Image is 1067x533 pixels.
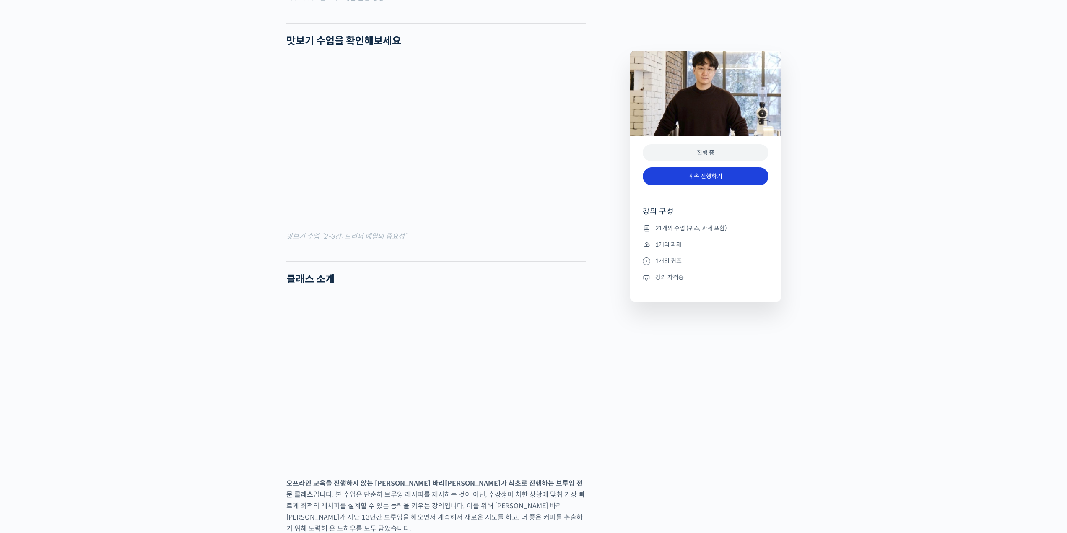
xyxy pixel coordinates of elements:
[26,278,31,285] span: 홈
[3,266,55,287] a: 홈
[108,266,161,287] a: 설정
[643,144,768,161] div: 진행 중
[55,266,108,287] a: 대화
[643,256,768,266] li: 1개의 퀴즈
[643,273,768,283] li: 강의 자격증
[286,273,335,286] strong: 클래스 소개
[77,279,87,286] span: 대화
[286,35,401,47] strong: 맛보기 수업을 확인해보세요
[643,206,768,223] h4: 강의 구성
[643,167,768,185] a: 계속 진행하기
[130,278,140,285] span: 설정
[286,232,407,241] mark: 맛보기 수업 “2-3강: 드리퍼 예열의 중요성”
[643,239,768,250] li: 1개의 과제
[286,479,583,499] strong: 오프라인 교육을 진행하지 않는 [PERSON_NAME] 바리[PERSON_NAME]가 최초로 진행하는 브루잉 전문 클래스
[643,223,768,233] li: 21개의 수업 (퀴즈, 과제 포함)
